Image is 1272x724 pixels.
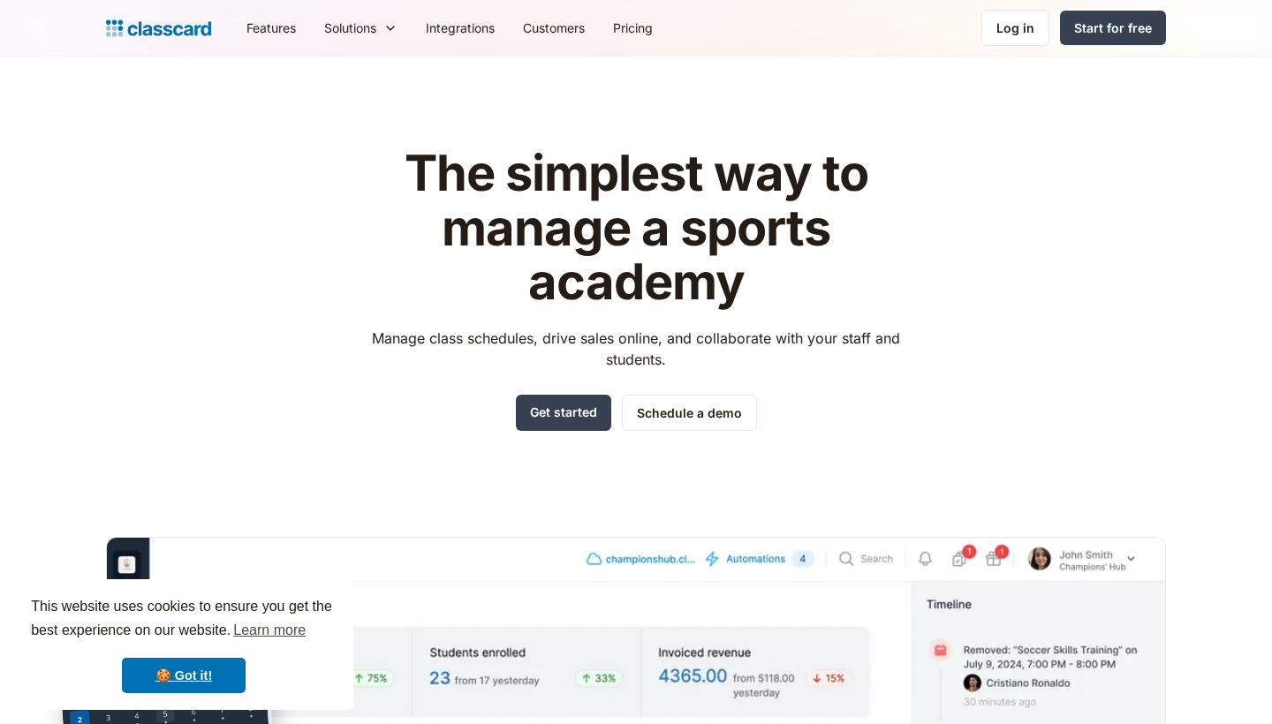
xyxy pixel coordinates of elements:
[1074,19,1152,37] div: Start for free
[106,16,211,41] a: home
[981,10,1049,46] a: Log in
[31,596,337,644] span: This website uses cookies to ensure you get the best experience on our website.
[516,395,611,431] a: Get started
[324,19,376,37] div: Solutions
[232,8,310,48] a: Features
[622,395,757,431] a: Schedule a demo
[1060,11,1166,45] a: Start for free
[509,8,599,48] a: Customers
[122,658,246,693] a: dismiss cookie message
[599,8,667,48] a: Pricing
[412,8,509,48] a: Integrations
[356,328,917,370] p: Manage class schedules, drive sales online, and collaborate with your staff and students.
[231,617,308,644] a: learn more about cookies
[14,579,353,710] div: cookieconsent
[356,147,917,310] h1: The simplest way to manage a sports academy
[310,8,412,48] div: Solutions
[996,19,1034,37] div: Log in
